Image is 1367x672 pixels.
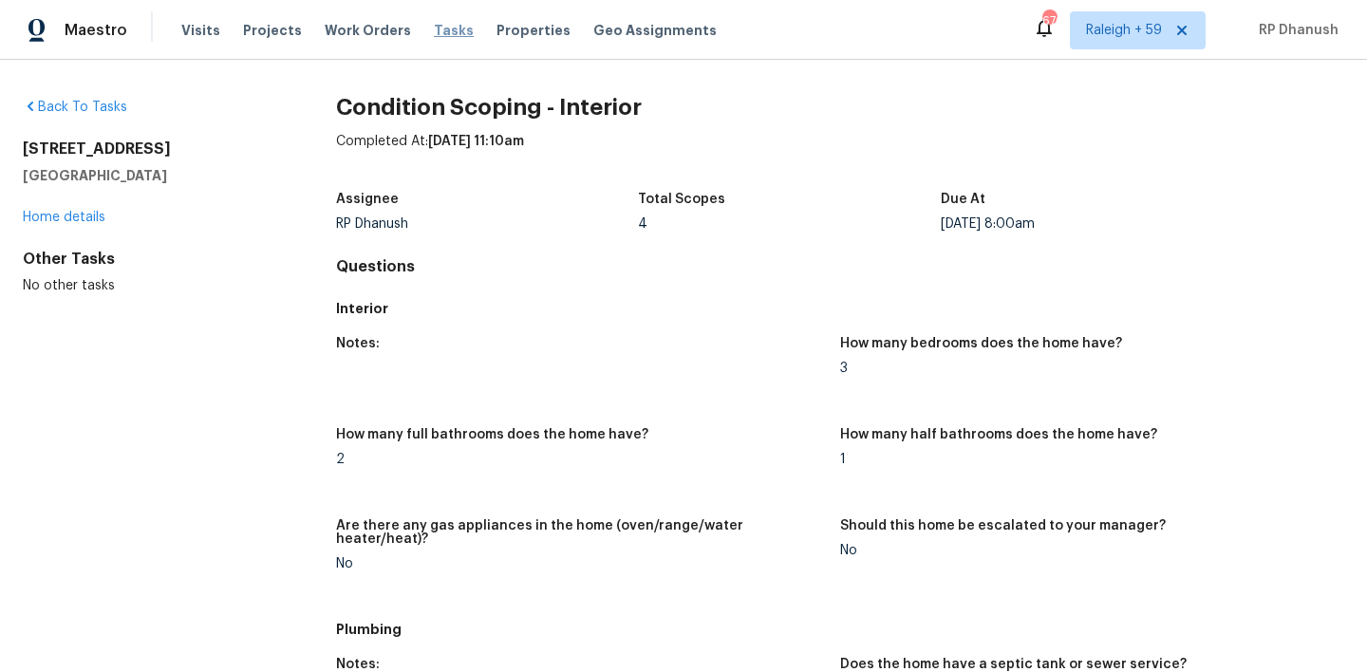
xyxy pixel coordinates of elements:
div: 1 [840,453,1329,466]
div: Other Tasks [23,250,275,269]
span: RP Dhanush [1251,21,1339,40]
h5: Interior [336,299,1344,318]
div: No [336,557,825,570]
span: Maestro [65,21,127,40]
div: 4 [638,217,941,231]
h5: Notes: [336,658,380,671]
div: 2 [336,453,825,466]
h5: Should this home be escalated to your manager? [840,519,1166,532]
h5: How many half bathrooms does the home have? [840,428,1157,441]
div: No [840,544,1329,557]
h2: Condition Scoping - Interior [336,98,1344,117]
span: [DATE] 11:10am [428,135,524,148]
span: Work Orders [325,21,411,40]
h5: Assignee [336,193,399,206]
h5: Due At [941,193,985,206]
h5: Does the home have a septic tank or sewer service? [840,658,1187,671]
h5: Notes: [336,337,380,350]
h5: How many bedrooms does the home have? [840,337,1122,350]
h5: Total Scopes [638,193,725,206]
div: [DATE] 8:00am [941,217,1244,231]
a: Home details [23,211,105,224]
h5: Are there any gas appliances in the home (oven/range/water heater/heat)? [336,519,825,546]
h4: Questions [336,257,1344,276]
span: Visits [181,21,220,40]
span: Tasks [434,24,474,37]
span: Geo Assignments [593,21,717,40]
a: Back To Tasks [23,101,127,114]
div: 3 [840,362,1329,375]
h2: [STREET_ADDRESS] [23,140,275,159]
h5: How many full bathrooms does the home have? [336,428,648,441]
span: No other tasks [23,279,115,292]
h5: [GEOGRAPHIC_DATA] [23,166,275,185]
span: Projects [243,21,302,40]
div: 676 [1042,11,1056,30]
span: Raleigh + 59 [1086,21,1162,40]
span: Properties [496,21,571,40]
div: RP Dhanush [336,217,639,231]
h5: Plumbing [336,620,1344,639]
div: Completed At: [336,132,1344,181]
